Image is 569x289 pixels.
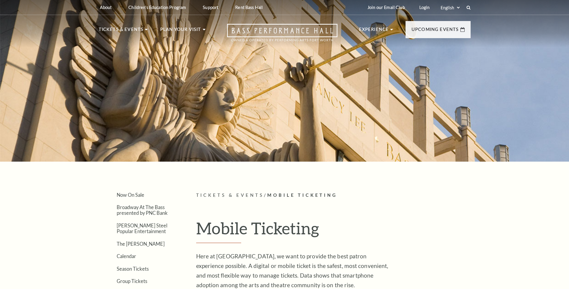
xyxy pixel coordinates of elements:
[359,26,389,37] p: Experience
[99,26,144,37] p: Tickets & Events
[117,223,167,234] a: [PERSON_NAME] Steel Popular Entertainment
[196,193,264,198] span: Tickets & Events
[439,5,461,11] select: Select:
[117,266,149,272] a: Season Tickets
[267,193,337,198] span: Mobile Ticketing
[235,5,263,10] p: Rent Bass Hall
[117,204,168,216] a: Broadway At The Bass presented by PNC Bank
[128,5,186,10] p: Children's Education Program
[196,192,471,199] p: /
[160,26,201,37] p: Plan Your Visit
[196,218,471,243] h1: Mobile Ticketing
[117,278,147,284] a: Group Tickets
[100,5,112,10] p: About
[203,5,218,10] p: Support
[117,253,136,259] a: Calendar
[117,192,144,198] a: Now On Sale
[412,26,459,37] p: Upcoming Events
[117,241,165,247] a: The [PERSON_NAME]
